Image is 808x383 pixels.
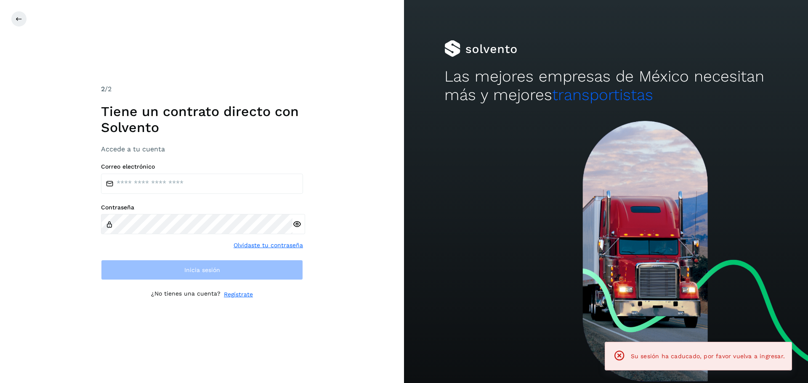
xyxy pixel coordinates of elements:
span: 2 [101,85,105,93]
p: ¿No tienes una cuenta? [151,290,221,299]
label: Contraseña [101,204,303,211]
h2: Las mejores empresas de México necesitan más y mejores [444,67,768,105]
button: Inicia sesión [101,260,303,280]
h1: Tiene un contrato directo con Solvento [101,103,303,136]
a: Olvidaste tu contraseña [234,241,303,250]
div: /2 [101,84,303,94]
a: Regístrate [224,290,253,299]
span: Su sesión ha caducado, por favor vuelva a ingresar. [631,353,785,359]
span: Inicia sesión [184,267,220,273]
span: transportistas [552,86,653,104]
h3: Accede a tu cuenta [101,145,303,153]
label: Correo electrónico [101,163,303,170]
